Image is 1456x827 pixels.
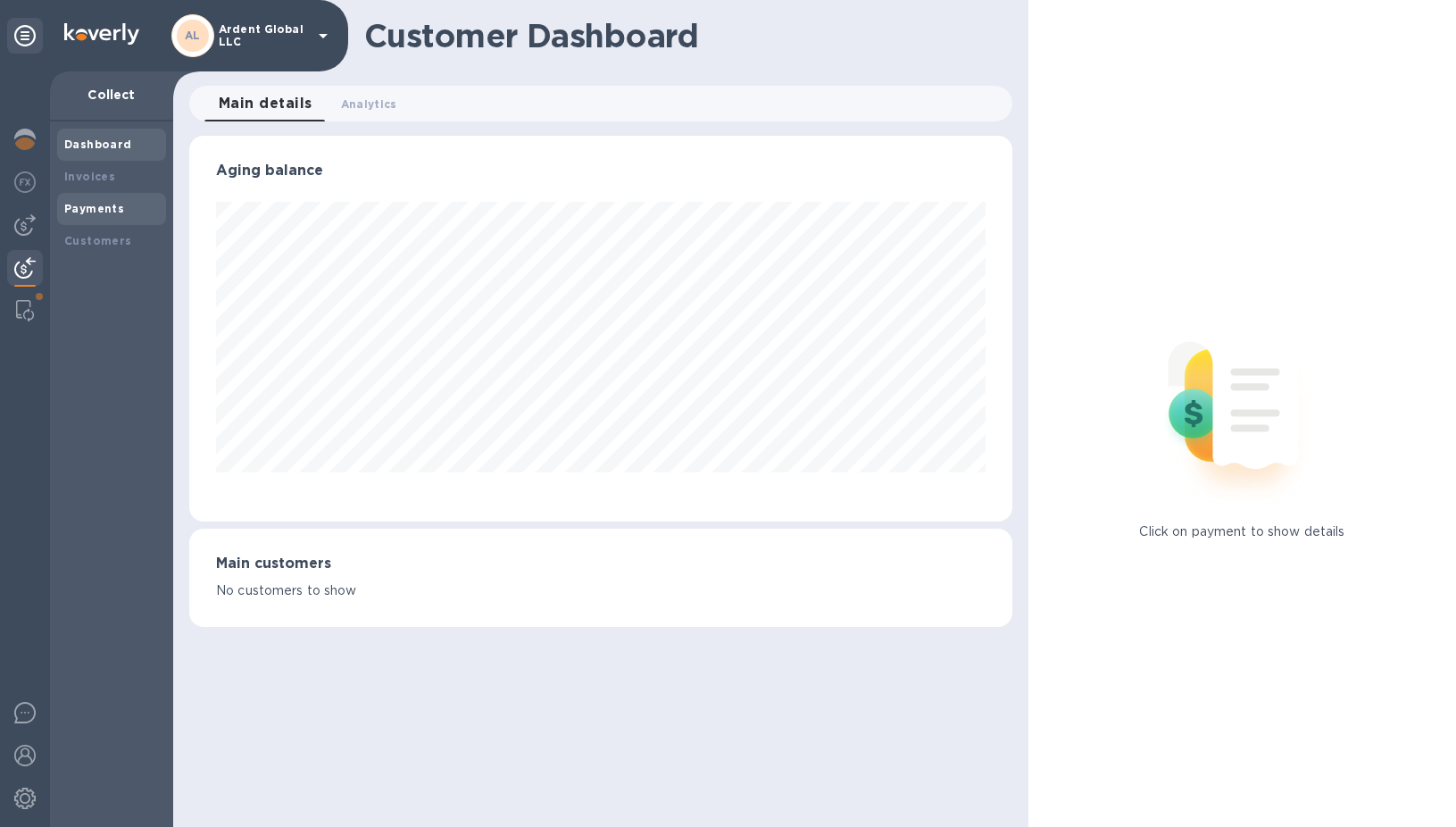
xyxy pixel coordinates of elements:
img: Logo [64,23,139,45]
b: Dashboard [64,138,132,151]
p: No customers to show [216,581,986,600]
b: AL [185,29,201,42]
b: Customers [64,234,132,247]
span: Analytics [341,95,397,113]
p: Collect [64,86,159,104]
p: Click on payment to show details [1139,522,1344,541]
img: Foreign exchange [14,171,36,193]
h3: Main customers [216,556,986,572]
b: Payments [64,202,124,215]
h3: Aging balance [216,163,986,180]
span: Main details [219,91,312,116]
b: Invoices [64,170,115,183]
div: Unpin categories [7,18,43,54]
h1: Customer Dashboard [364,17,1000,54]
p: Ardent Global LLC [219,23,308,48]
